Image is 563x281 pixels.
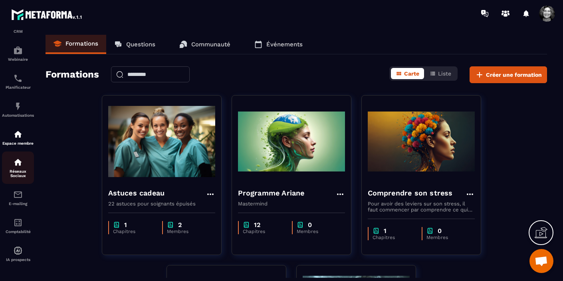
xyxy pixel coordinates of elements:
[438,70,451,77] span: Liste
[368,201,475,213] p: Pour avoir des leviers sur son stress, il faut commencer par comprendre ce qui se passe.
[266,41,303,48] p: Événements
[426,235,467,240] p: Membres
[108,187,165,199] h4: Astuces cadeau
[2,29,34,34] p: CRM
[404,70,419,77] span: Carte
[246,35,311,54] a: Événements
[254,221,260,229] p: 12
[191,41,230,48] p: Communauté
[529,249,553,273] div: Ouvrir le chat
[2,229,34,234] p: Comptabilité
[2,68,34,96] a: schedulerschedulerPlanificateur
[13,46,23,55] img: automations
[361,95,491,265] a: formation-backgroundComprendre son stressPour avoir des leviers sur son stress, il faut commencer...
[46,66,99,83] h2: Formations
[108,201,215,207] p: 22 astuces pour soignants épuisés
[238,201,345,207] p: Mastermind
[232,95,361,265] a: formation-backgroundProgramme ArianeMastermindchapter12Chapitreschapter0Membres
[297,221,304,229] img: chapter
[486,71,542,79] span: Créer une formation
[171,35,238,54] a: Communauté
[178,221,182,229] p: 2
[11,7,83,22] img: logo
[2,169,34,178] p: Réseaux Sociaux
[13,190,23,199] img: email
[2,212,34,240] a: accountantaccountantComptabilité
[167,229,207,234] p: Membres
[425,68,456,79] button: Liste
[2,184,34,212] a: emailemailE-mailing
[13,102,23,111] img: automations
[2,124,34,151] a: automationsautomationsEspace membre
[2,85,34,90] p: Planificateur
[167,221,174,229] img: chapter
[46,35,106,54] a: Formations
[2,201,34,206] p: E-mailing
[2,96,34,124] a: automationsautomationsAutomatisations
[106,35,163,54] a: Questions
[108,102,215,181] img: formation-background
[2,40,34,68] a: automationsautomationsWebinaire
[113,221,120,229] img: chapter
[297,229,337,234] p: Membres
[102,95,232,265] a: formation-backgroundAstuces cadeau22 astuces pour soignants épuiséschapter1Chapitreschapter2Membres
[2,151,34,184] a: social-networksocial-networkRéseaux Sociaux
[13,246,23,255] img: automations
[13,130,23,139] img: automations
[384,227,387,235] p: 1
[238,187,305,199] h4: Programme Ariane
[65,40,98,47] p: Formations
[2,113,34,118] p: Automatisations
[426,227,434,235] img: chapter
[373,227,380,235] img: chapter
[2,57,34,62] p: Webinaire
[368,102,475,181] img: formation-background
[13,218,23,227] img: accountant
[2,141,34,145] p: Espace membre
[243,221,250,229] img: chapter
[238,102,345,181] img: formation-background
[126,41,155,48] p: Questions
[243,229,284,234] p: Chapitres
[13,157,23,167] img: social-network
[368,187,453,199] h4: Comprendre son stress
[308,221,312,229] p: 0
[470,66,547,83] button: Créer une formation
[124,221,127,229] p: 1
[391,68,424,79] button: Carte
[113,229,154,234] p: Chapitres
[373,235,414,240] p: Chapitres
[2,257,34,262] p: IA prospects
[13,74,23,83] img: scheduler
[438,227,442,235] p: 0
